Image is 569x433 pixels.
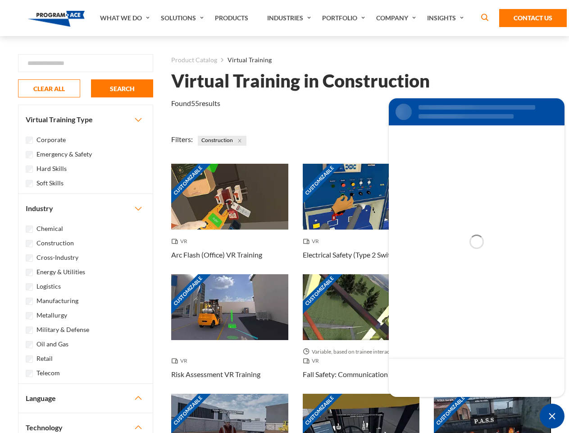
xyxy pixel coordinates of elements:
input: Logistics [26,283,33,290]
label: Logistics [36,281,61,291]
span: Variable, based on trainee interaction with each section. [303,347,420,356]
a: Product Catalog [171,54,217,66]
label: Emergency & Safety [36,149,92,159]
input: Hard Skills [26,166,33,173]
iframe: SalesIQ Chat Window [387,96,567,399]
input: Emergency & Safety [26,151,33,158]
button: Close [235,136,245,146]
label: Metallurgy [36,310,67,320]
label: Energy & Utilities [36,267,85,277]
a: Customizable Thumbnail - Electrical Safety (Type 2 Switchgear) VR Training VR Electrical Safety (... [303,164,420,274]
input: Soft Skills [26,180,33,187]
input: Energy & Utilities [26,269,33,276]
input: Military & Defense [26,327,33,334]
input: Cross-Industry [26,254,33,262]
label: Retail [36,354,53,364]
label: Telecom [36,368,60,378]
span: VR [303,356,323,365]
button: CLEAR ALL [18,79,80,97]
h3: Fall Safety: Communication Towers VR Training [303,369,420,380]
input: Metallurgy [26,312,33,319]
nav: breadcrumb [171,54,551,66]
span: Construction [198,136,246,146]
img: Program-Ace [28,11,85,27]
label: Military & Defense [36,325,89,335]
h3: Risk Assessment VR Training [171,369,260,380]
input: Corporate [26,137,33,144]
a: Customizable Thumbnail - Risk Assessment VR Training VR Risk Assessment VR Training [171,274,288,394]
span: Filters: [171,135,193,143]
button: Industry [18,194,153,223]
label: Chemical [36,224,63,234]
input: Manufacturing [26,298,33,305]
a: Contact Us [499,9,567,27]
label: Oil and Gas [36,339,68,349]
div: Chat Widget [540,404,564,428]
span: VR [171,237,191,246]
label: Soft Skills [36,178,64,188]
h3: Electrical Safety (Type 2 Switchgear) VR Training [303,249,420,260]
a: Customizable Thumbnail - Fall Safety: Communication Towers VR Training Variable, based on trainee... [303,274,420,394]
input: Construction [26,240,33,247]
label: Cross-Industry [36,253,78,263]
input: Oil and Gas [26,341,33,348]
h1: Virtual Training in Construction [171,73,430,89]
input: Retail [26,355,33,363]
h3: Arc Flash (Office) VR Training [171,249,262,260]
label: Corporate [36,135,66,145]
span: VR [303,237,323,246]
button: Virtual Training Type [18,105,153,134]
span: VR [171,356,191,365]
button: Language [18,384,153,413]
li: Virtual Training [217,54,272,66]
label: Hard Skills [36,164,67,174]
p: Found results [171,98,220,109]
label: Construction [36,238,74,248]
em: 55 [191,99,199,107]
span: Minimize live chat window [540,404,564,428]
a: Customizable Thumbnail - Arc Flash (Office) VR Training VR Arc Flash (Office) VR Training [171,164,288,274]
input: Telecom [26,370,33,377]
label: Manufacturing [36,296,78,306]
input: Chemical [26,226,33,233]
